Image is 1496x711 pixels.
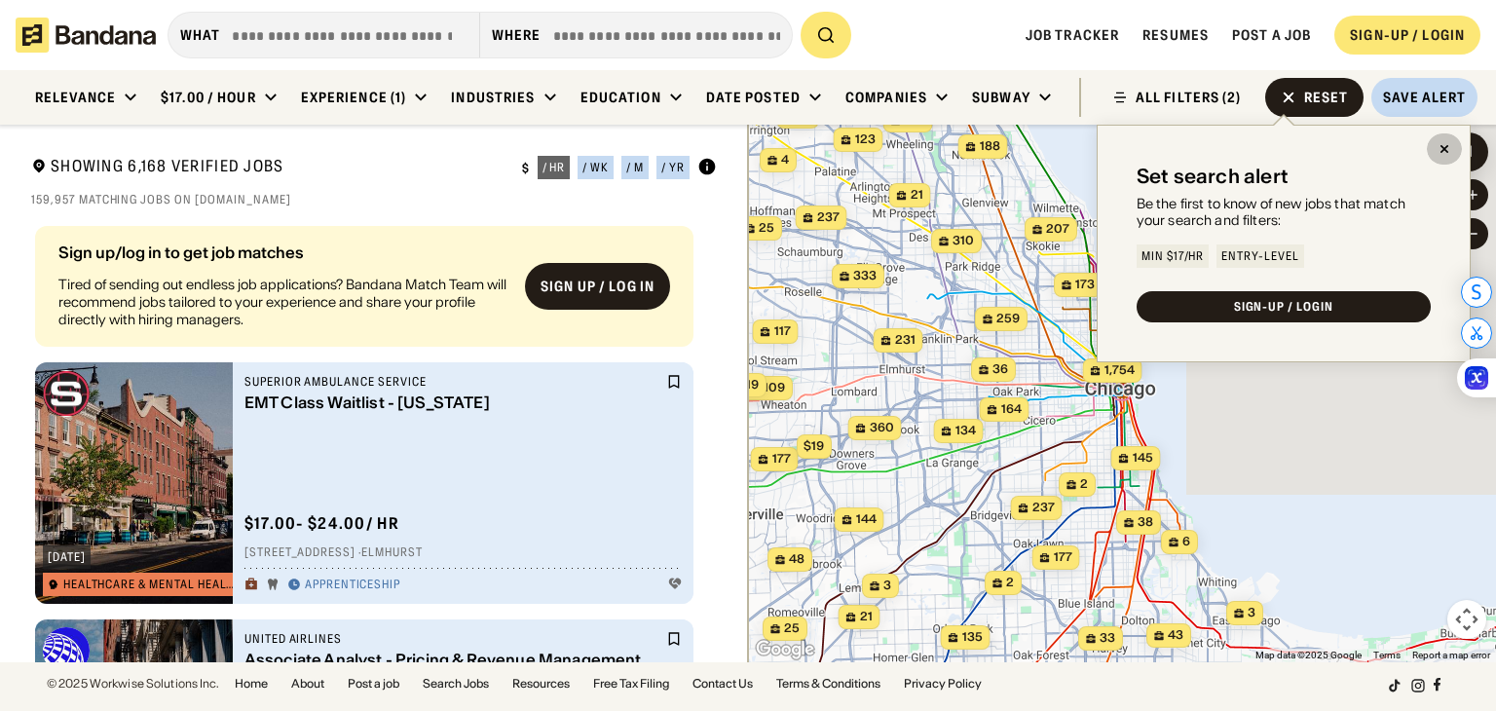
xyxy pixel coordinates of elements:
[1141,250,1205,262] div: Min $17/hr
[63,579,236,590] div: Healthcare & Mental Health
[1373,650,1401,660] a: Terms (opens in new tab)
[911,187,923,204] span: 21
[845,89,927,106] div: Companies
[661,162,685,173] div: / yr
[996,311,1020,327] span: 259
[853,268,877,284] span: 333
[784,620,800,637] span: 25
[31,218,717,662] div: grid
[43,627,90,674] img: United Airlines logo
[244,631,662,647] div: United Airlines
[35,89,116,106] div: Relevance
[161,89,256,106] div: $17.00 / hour
[753,637,817,662] img: Google
[1100,630,1115,647] span: 33
[522,161,530,176] div: $
[16,18,156,53] img: Bandana logotype
[817,209,840,226] span: 237
[244,393,662,412] div: EMT Class Waitlist - [US_STATE]
[904,678,982,690] a: Privacy Policy
[1026,26,1119,44] a: Job Tracker
[244,374,662,390] div: Superior Ambulance Service
[972,89,1030,106] div: Subway
[1234,301,1333,313] div: SIGN-UP / LOGIN
[759,220,774,237] span: 25
[1138,514,1153,531] span: 38
[1075,277,1095,293] span: 173
[1168,627,1183,644] span: 43
[1001,401,1022,418] span: 164
[1054,549,1072,566] span: 177
[856,511,877,528] span: 144
[1136,91,1242,104] div: ALL FILTERS (2)
[753,637,817,662] a: Open this area in Google Maps (opens a new window)
[1133,450,1153,467] span: 145
[1080,476,1088,493] span: 2
[305,578,400,593] div: Apprenticeship
[582,162,609,173] div: / wk
[626,162,644,173] div: / m
[1248,605,1255,621] span: 3
[883,578,891,594] span: 3
[1006,575,1014,591] span: 2
[1304,91,1349,104] div: Reset
[291,678,324,690] a: About
[962,629,983,646] span: 135
[348,678,399,690] a: Post a job
[593,678,669,690] a: Free Tax Filing
[1221,250,1299,262] div: Entry-Level
[870,420,894,436] span: 360
[1255,650,1362,660] span: Map data ©2025 Google
[1137,165,1289,188] div: Set search alert
[1350,26,1465,44] div: SIGN-UP / LOGIN
[31,192,717,207] div: 159,957 matching jobs on [DOMAIN_NAME]
[47,678,219,690] div: © 2025 Workwise Solutions Inc.
[789,551,804,568] span: 48
[804,438,824,453] span: $19
[48,551,86,563] div: [DATE]
[706,89,801,106] div: Date Posted
[895,332,916,349] span: 231
[244,651,662,688] div: Associate Analyst - Pricing & Revenue Management (Campus 2026 Hires/New Grads)
[764,380,785,396] span: 109
[1447,600,1486,639] button: Map camera controls
[980,138,1000,155] span: 188
[423,678,489,690] a: Search Jobs
[772,451,791,468] span: 177
[58,244,509,276] div: Sign up/log in to get job matches
[781,152,789,168] span: 4
[31,156,506,180] div: Showing 6,168 Verified Jobs
[58,276,509,329] div: Tired of sending out endless job applications? Bandana Match Team will recommend jobs tailored to...
[180,26,220,44] div: what
[953,233,974,249] span: 310
[1383,89,1466,106] div: Save Alert
[992,361,1008,378] span: 36
[580,89,661,106] div: Education
[955,423,976,439] span: 134
[235,678,268,690] a: Home
[244,513,399,534] div: $ 17.00 - $24.00 / hr
[542,162,566,173] div: / hr
[776,678,880,690] a: Terms & Conditions
[512,678,570,690] a: Resources
[244,545,682,561] div: [STREET_ADDRESS] · Elmhurst
[1104,362,1135,379] span: 1,754
[451,89,535,106] div: Industries
[692,678,753,690] a: Contact Us
[1412,650,1490,660] a: Report a map error
[43,370,90,417] img: Superior Ambulance Service logo
[301,89,407,106] div: Experience (1)
[541,278,654,295] div: Sign up / Log in
[1182,534,1190,550] span: 6
[1137,196,1431,229] div: Be the first to know of new jobs that match your search and filters:
[1232,26,1311,44] a: Post a job
[860,609,873,625] span: 21
[1142,26,1209,44] a: Resumes
[1032,500,1055,516] span: 237
[1046,221,1069,238] span: 207
[492,26,542,44] div: Where
[774,323,791,340] span: 117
